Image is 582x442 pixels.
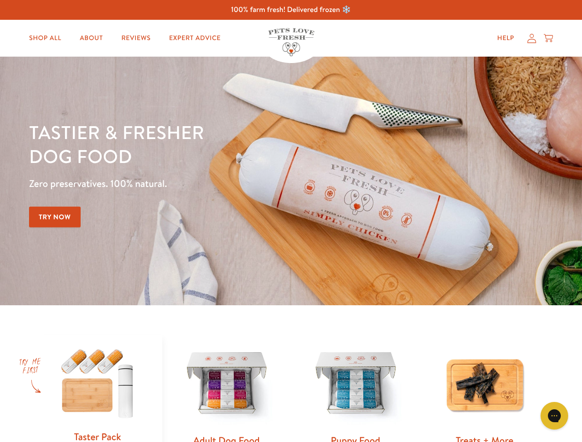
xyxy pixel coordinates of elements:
[268,28,314,56] img: Pets Love Fresh
[29,120,378,168] h1: Tastier & fresher dog food
[536,399,573,433] iframe: Gorgias live chat messenger
[29,207,81,227] a: Try Now
[490,29,522,47] a: Help
[72,29,110,47] a: About
[22,29,69,47] a: Shop All
[29,175,378,192] p: Zero preservatives. 100% natural.
[162,29,228,47] a: Expert Advice
[114,29,158,47] a: Reviews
